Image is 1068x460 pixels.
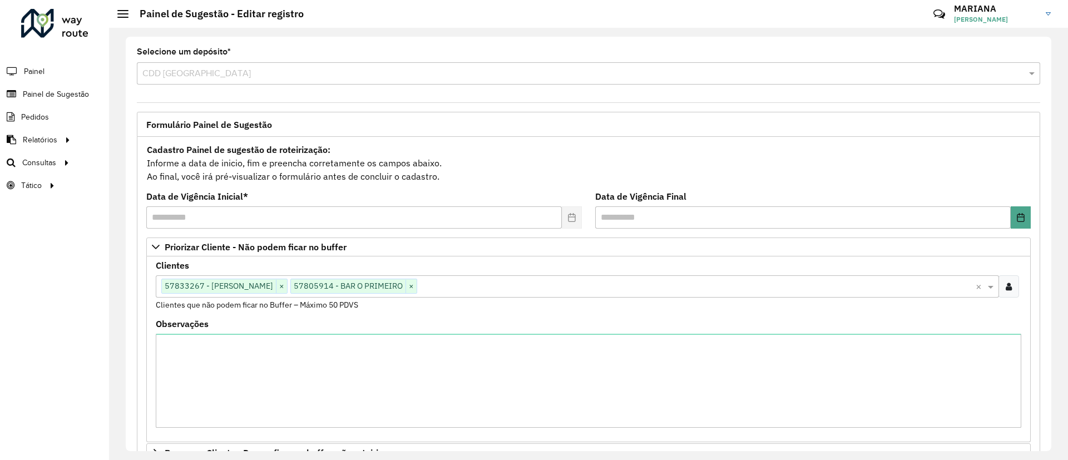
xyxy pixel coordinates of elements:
a: Contato Rápido [927,2,951,26]
span: Formulário Painel de Sugestão [146,120,272,129]
span: Clear all [976,280,985,293]
strong: Cadastro Painel de sugestão de roteirização: [147,144,330,155]
h3: MARIANA [954,3,1037,14]
span: Pedidos [21,111,49,123]
span: Painel de Sugestão [23,88,89,100]
span: [PERSON_NAME] [954,14,1037,24]
span: Relatórios [23,134,57,146]
h2: Painel de Sugestão - Editar registro [128,8,304,20]
a: Priorizar Cliente - Não podem ficar no buffer [146,238,1031,256]
div: Informe a data de inicio, fim e preencha corretamente os campos abaixo. Ao final, você irá pré-vi... [146,142,1031,184]
span: Consultas [22,157,56,169]
span: Tático [21,180,42,191]
span: × [276,280,287,293]
span: Priorizar Cliente - Não podem ficar no buffer [165,243,347,251]
button: Choose Date [1011,206,1031,229]
label: Data de Vigência Inicial [146,190,248,203]
span: × [406,280,417,293]
div: Priorizar Cliente - Não podem ficar no buffer [146,256,1031,442]
span: 57805914 - BAR O PRIMEIRO [291,279,406,293]
span: 57833267 - [PERSON_NAME] [162,279,276,293]
label: Selecione um depósito [137,45,231,58]
label: Clientes [156,259,189,272]
small: Clientes que não podem ficar no Buffer – Máximo 50 PDVS [156,300,358,310]
label: Observações [156,317,209,330]
span: Preservar Cliente - Devem ficar no buffer, não roteirizar [165,448,391,457]
span: Painel [24,66,44,77]
label: Data de Vigência Final [595,190,686,203]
